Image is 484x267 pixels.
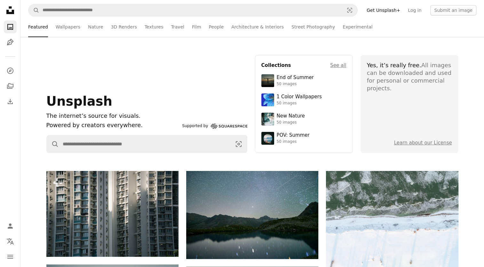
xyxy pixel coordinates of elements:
div: 50 images [277,139,310,144]
div: 1 Color Wallpapers [277,94,322,100]
a: Starry night sky over a calm mountain lake [186,212,318,218]
form: Find visuals sitewide [46,135,247,153]
div: 50 images [277,82,314,87]
div: New Nature [277,113,305,119]
a: Travel [171,17,184,37]
div: End of Summer [277,75,314,81]
a: Street Photography [291,17,335,37]
a: 3D Renders [111,17,137,37]
a: Log in [404,5,425,15]
button: Search Unsplash [47,135,59,153]
a: Tall apartment buildings with many windows and balconies. [46,211,179,216]
a: Wallpapers [56,17,80,37]
img: premium_photo-1755037089989-422ee333aef9 [261,113,274,125]
button: Visual search [342,4,357,16]
a: Learn about our License [394,140,452,146]
span: Yes, it’s really free. [367,62,421,69]
div: 50 images [277,101,322,106]
a: Film [192,17,201,37]
img: premium_photo-1688045582333-c8b6961773e0 [261,93,274,106]
a: Textures [145,17,163,37]
button: Search Unsplash [28,4,39,16]
img: Starry night sky over a calm mountain lake [186,171,318,259]
a: Log in / Sign up [4,220,17,232]
img: premium_photo-1753820185677-ab78a372b033 [261,132,274,145]
p: Powered by creators everywhere. [46,121,180,130]
a: Home — Unsplash [4,4,17,18]
a: New Nature50 images [261,113,346,125]
a: POV: Summer50 images [261,132,346,145]
a: End of Summer50 images [261,74,346,87]
a: Snow covered landscape with frozen water [326,217,458,223]
h4: Collections [261,61,291,69]
a: Experimental [343,17,372,37]
button: Language [4,235,17,248]
a: Supported by [182,122,247,130]
form: Find visuals sitewide [28,4,358,17]
a: Illustrations [4,36,17,49]
a: Collections [4,80,17,93]
a: Architecture & Interiors [231,17,284,37]
a: Nature [88,17,103,37]
h1: The internet’s source for visuals. [46,111,180,121]
div: POV: Summer [277,132,310,139]
a: See all [330,61,346,69]
a: People [209,17,224,37]
a: 1 Color Wallpapers50 images [261,93,346,106]
div: All images can be downloaded and used for personal or commercial projects. [367,61,452,92]
div: 50 images [277,120,305,125]
a: Get Unsplash+ [363,5,404,15]
button: Menu [4,250,17,263]
span: Unsplash [46,94,112,109]
button: Visual search [230,135,247,153]
button: Submit an image [430,5,476,15]
a: Photos [4,20,17,33]
a: Download History [4,95,17,108]
img: Tall apartment buildings with many windows and balconies. [46,171,179,257]
img: premium_photo-1754398386796-ea3dec2a6302 [261,74,274,87]
a: Explore [4,64,17,77]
